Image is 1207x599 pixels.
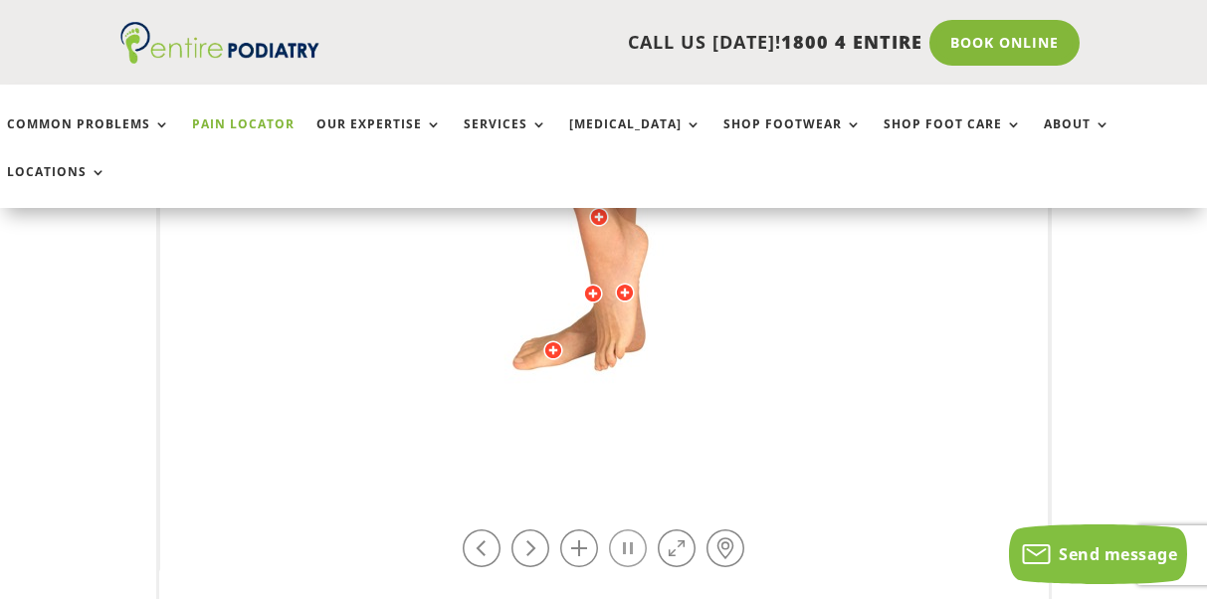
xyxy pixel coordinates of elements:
[463,529,501,567] a: Rotate left
[1009,524,1187,584] button: Send message
[706,529,744,567] a: Hot-spots on / off
[120,48,319,68] a: Entire Podiatry
[464,117,547,160] a: Services
[192,117,295,160] a: Pain Locator
[511,529,549,567] a: Rotate right
[658,529,696,567] a: Full Screen on / off
[560,529,598,567] a: Zoom in / out
[7,117,170,160] a: Common Problems
[723,117,862,160] a: Shop Footwear
[609,529,647,567] a: Play / Stop
[884,117,1022,160] a: Shop Foot Care
[1044,117,1110,160] a: About
[120,22,319,64] img: logo (1)
[335,30,921,56] p: CALL US [DATE]!
[1059,543,1177,565] span: Send message
[7,165,106,208] a: Locations
[569,117,702,160] a: [MEDICAL_DATA]
[316,117,442,160] a: Our Expertise
[781,30,922,54] span: 1800 4 ENTIRE
[929,20,1080,66] a: Book Online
